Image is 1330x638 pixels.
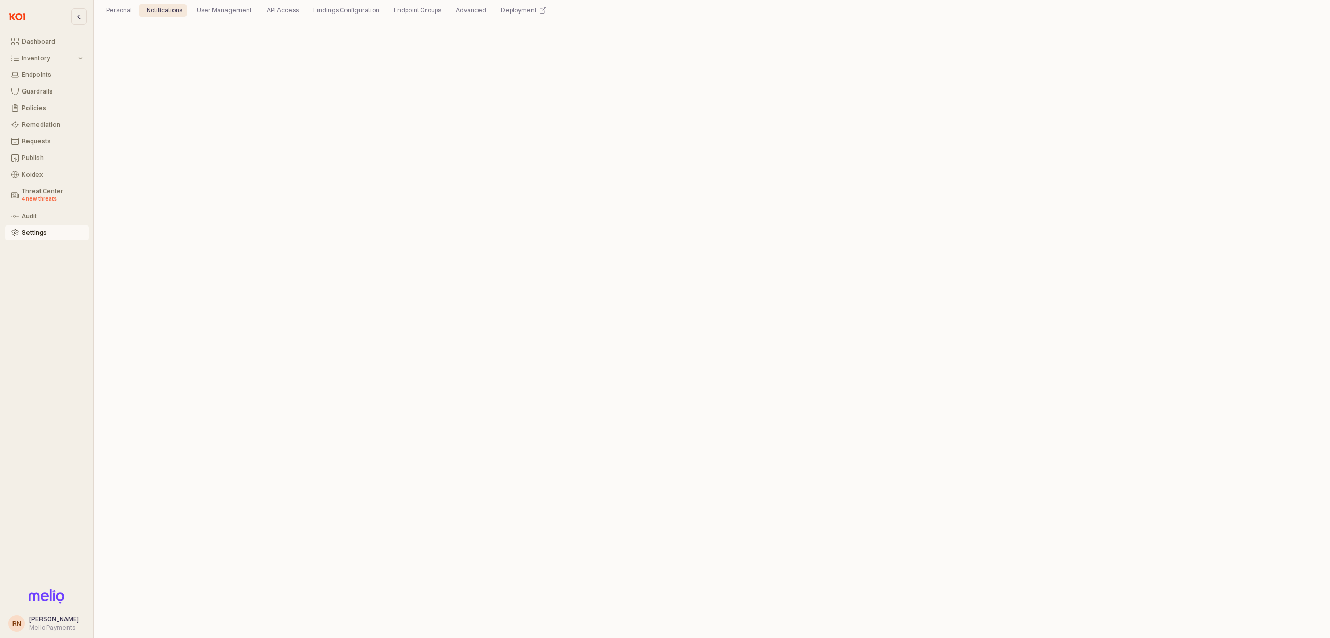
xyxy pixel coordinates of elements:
div: Deployment [495,4,552,17]
button: Threat Center [5,184,89,207]
div: Requests [22,138,83,145]
div: Settings [22,229,83,236]
div: Notifications [140,4,189,17]
button: Endpoints [5,68,89,82]
div: Audit [22,212,83,220]
div: Deployment [501,4,537,17]
button: Koidex [5,167,89,182]
div: Notifications [147,4,182,17]
div: Endpoint Groups [394,4,441,17]
span: [PERSON_NAME] [29,615,79,623]
div: Guardrails [22,88,83,95]
div: Publish [22,154,83,162]
div: Remediation [22,121,83,128]
button: Settings [5,225,89,240]
div: Advanced [449,4,493,17]
div: Melio Payments [29,623,79,632]
div: 4 new threats [22,195,83,203]
div: Dashboard [22,38,83,45]
div: Endpoints [22,71,83,78]
div: API Access [267,4,299,17]
button: RN [8,615,25,632]
div: RN [12,618,21,629]
div: API Access [260,4,305,17]
div: User Management [191,4,258,17]
div: Threat Center [22,188,83,203]
button: Publish [5,151,89,165]
button: Dashboard [5,34,89,49]
div: Advanced [456,4,486,17]
div: User Management [197,4,252,17]
div: Personal [106,4,132,17]
div: Koidex [22,171,83,178]
div: Inventory [22,55,76,62]
button: Audit [5,209,89,223]
button: Guardrails [5,84,89,99]
button: Requests [5,134,89,149]
button: Remediation [5,117,89,132]
button: Policies [5,101,89,115]
div: Policies [22,104,83,112]
button: Inventory [5,51,89,65]
div: Findings Configuration [313,4,379,17]
div: Endpoint Groups [388,4,447,17]
div: Personal [100,4,138,17]
div: Findings Configuration [307,4,385,17]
